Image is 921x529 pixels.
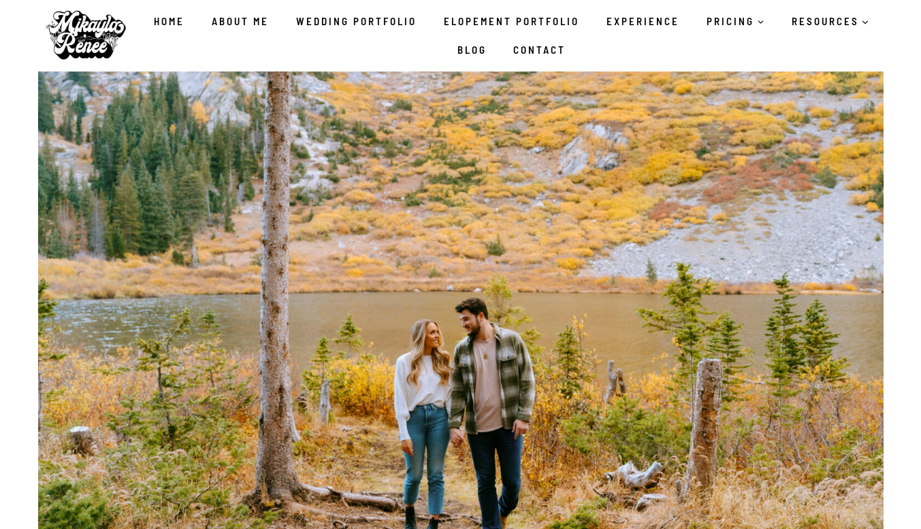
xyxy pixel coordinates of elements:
a: Experience [593,7,693,35]
a: Elopement Portfolio [430,7,593,35]
span: PRICING [707,13,764,29]
nav: Primary Navigation [137,7,886,64]
a: Wedding Portfolio [282,7,430,35]
a: RESOURCES [778,7,883,35]
a: About Me [198,7,282,35]
a: PRICING [693,7,778,35]
a: Contact [500,35,580,64]
a: Blog [444,35,500,64]
span: RESOURCES [792,13,869,29]
a: Home [140,7,198,35]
